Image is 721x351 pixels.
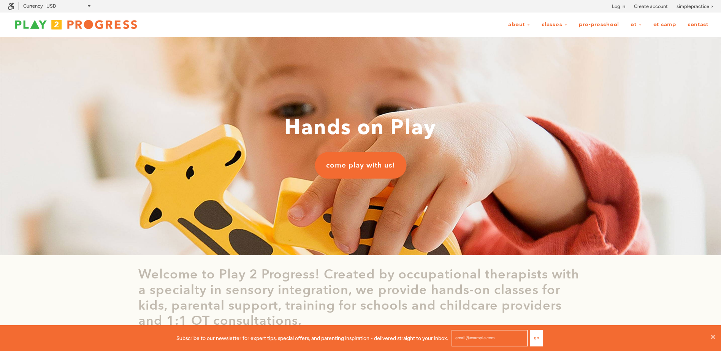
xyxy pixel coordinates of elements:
[503,17,535,32] a: About
[530,330,543,346] button: Go
[626,17,647,32] a: OT
[683,17,713,32] a: Contact
[23,3,43,9] label: Currency
[574,17,624,32] a: Pre-Preschool
[537,17,572,32] a: Classes
[176,334,448,342] p: Subscribe to our newsletter for expert tips, special offers, and parenting inspiration - delivere...
[315,152,406,179] a: come play with us!
[138,267,583,329] p: Welcome to Play 2 Progress! Created by occupational therapists with a specialty in sensory integr...
[677,3,713,10] a: simplepractice >
[452,330,528,346] input: email@example.com
[8,17,144,32] img: Play2Progress logo
[648,17,681,32] a: OT Camp
[326,160,395,170] span: come play with us!
[612,3,625,10] a: Log in
[634,3,668,10] a: Create account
